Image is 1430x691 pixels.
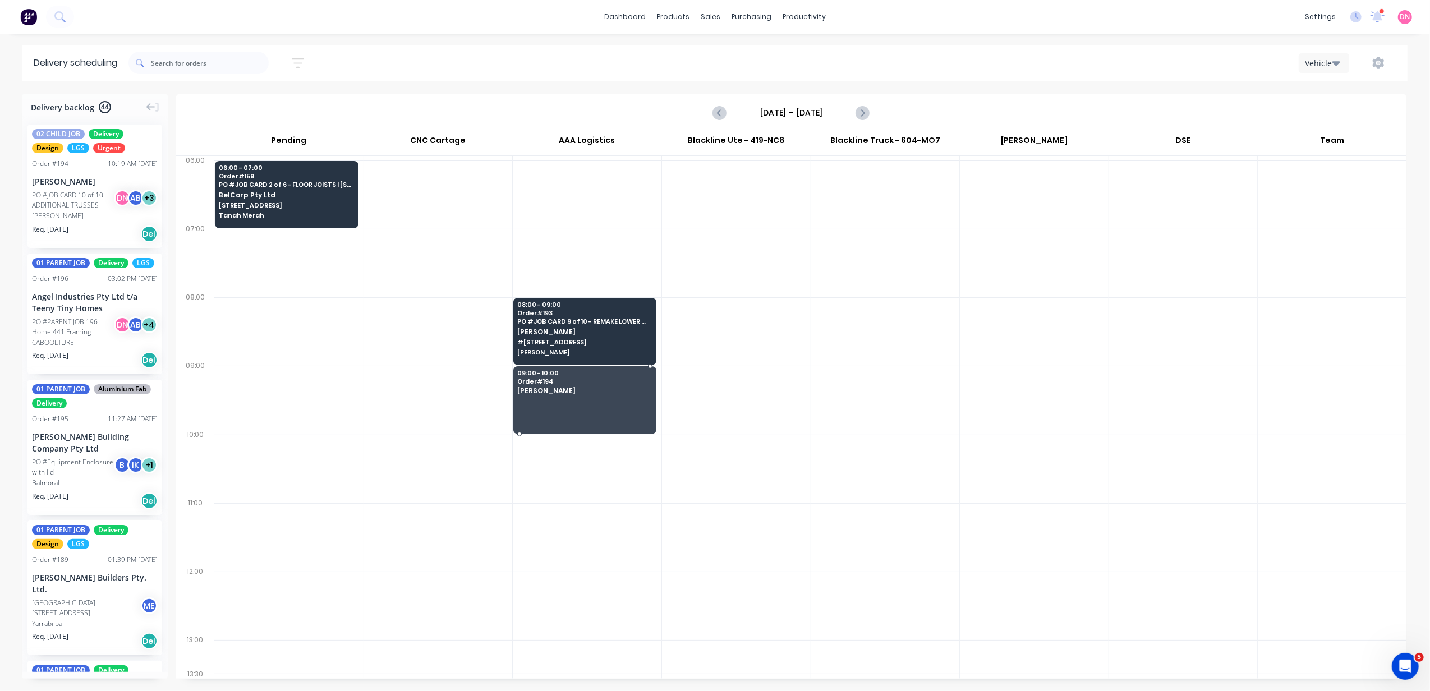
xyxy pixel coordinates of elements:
[108,555,158,565] div: 01:39 PM [DATE]
[1299,8,1341,25] div: settings
[114,457,131,473] div: B
[1392,653,1419,680] iframe: Intercom live chat
[32,190,117,210] div: PO #JOB CARD 10 of 10 - ADDITIONAL TRUSSES
[32,525,90,535] span: 01 PARENT JOB
[108,159,158,169] div: 10:19 AM [DATE]
[94,258,128,268] span: Delivery
[32,338,158,348] div: CABOOLTURE
[108,414,158,424] div: 11:27 AM [DATE]
[127,190,144,206] div: A B
[1305,57,1337,69] div: Vehicle
[1299,53,1349,73] button: Vehicle
[89,129,123,139] span: Delivery
[32,431,158,454] div: [PERSON_NAME] Building Company Pty Ltd
[32,159,68,169] div: Order # 194
[141,352,158,368] div: Del
[32,414,68,424] div: Order # 195
[127,457,144,473] div: I K
[67,539,89,549] span: LGS
[695,8,726,25] div: sales
[32,665,90,675] span: 01 PARENT JOB
[99,101,111,113] span: 44
[32,398,67,408] span: Delivery
[32,274,68,284] div: Order # 196
[1400,12,1410,22] span: DN
[32,384,90,394] span: 01 PARENT JOB
[141,190,158,206] div: + 3
[31,102,94,113] span: Delivery backlog
[67,143,89,153] span: LGS
[94,525,128,535] span: Delivery
[32,555,68,565] div: Order # 189
[108,274,158,284] div: 03:02 PM [DATE]
[141,316,158,333] div: + 4
[94,665,128,675] span: Delivery
[93,143,125,153] span: Urgent
[141,633,158,649] div: Del
[32,176,158,187] div: [PERSON_NAME]
[32,291,158,314] div: Angel Industries Pty Ltd t/a Teeny Tiny Homes
[94,384,151,394] span: Aluminium Fab
[32,224,68,234] span: Req. [DATE]
[651,8,695,25] div: products
[141,597,158,614] div: M E
[32,211,158,221] div: [PERSON_NAME]
[726,8,777,25] div: purchasing
[32,539,63,549] span: Design
[1415,653,1424,662] span: 5
[32,598,144,618] div: [GEOGRAPHIC_DATA][STREET_ADDRESS]
[32,351,68,361] span: Req. [DATE]
[141,492,158,509] div: Del
[114,190,131,206] div: D N
[132,258,154,268] span: LGS
[32,143,63,153] span: Design
[141,457,158,473] div: + 1
[32,129,85,139] span: 02 CHILD JOB
[20,8,37,25] img: Factory
[32,572,158,595] div: [PERSON_NAME] Builders Pty. Ltd.
[777,8,831,25] div: productivity
[32,258,90,268] span: 01 PARENT JOB
[151,52,269,74] input: Search for orders
[22,45,128,81] div: Delivery scheduling
[127,316,144,333] div: A B
[32,619,158,629] div: Yarrabilba
[32,478,158,488] div: Balmoral
[141,225,158,242] div: Del
[114,316,131,333] div: D N
[599,8,651,25] a: dashboard
[32,632,68,642] span: Req. [DATE]
[32,491,68,501] span: Req. [DATE]
[32,317,117,337] div: PO #PARENT JOB 196 Home 441 Framing
[32,457,117,477] div: PO #Equipment Enclosure with lid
